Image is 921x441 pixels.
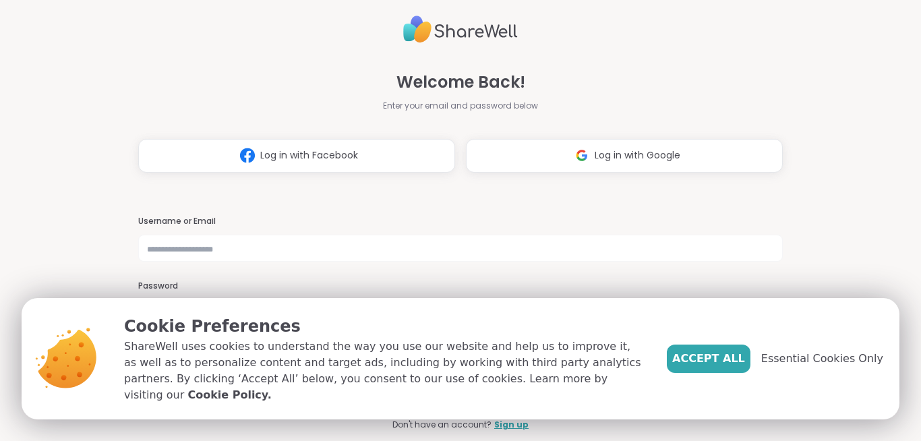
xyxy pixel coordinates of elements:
span: Enter your email and password below [383,100,538,112]
a: Sign up [494,419,529,431]
img: ShareWell Logo [403,10,518,49]
button: Accept All [667,345,750,373]
span: Essential Cookies Only [761,351,883,367]
span: Don't have an account? [392,419,492,431]
p: ShareWell uses cookies to understand the way you use our website and help us to improve it, as we... [124,339,645,403]
a: Cookie Policy. [187,387,271,403]
span: Log in with Google [595,148,680,163]
h3: Password [138,281,783,292]
button: Log in with Facebook [138,139,455,173]
img: ShareWell Logomark [569,143,595,168]
span: Accept All [672,351,745,367]
button: Log in with Google [466,139,783,173]
span: Log in with Facebook [260,148,358,163]
p: Cookie Preferences [124,314,645,339]
span: Welcome Back! [396,70,525,94]
img: ShareWell Logomark [235,143,260,168]
h3: Username or Email [138,216,783,227]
